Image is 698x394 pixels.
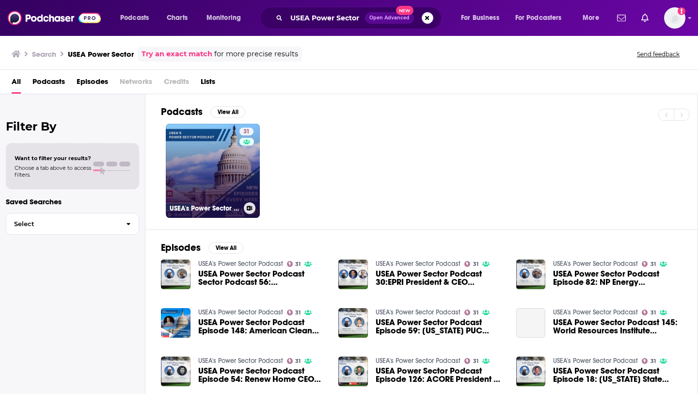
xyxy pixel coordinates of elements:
h3: USEA's Power Sector Podcast [170,204,240,213]
span: 31 [650,311,656,315]
img: USEA Power Sector Podcast Episode 54: Renew Home CEO Ben Brown [161,357,190,386]
img: USEA Power Sector Podcast Episode 59: Oregon PUC Commissioner Letha Tawney [338,308,368,338]
span: More [583,11,599,25]
span: 31 [243,127,250,137]
a: USEA Power Sector Podcast Episode 59: Oregon PUC Commissioner Letha Tawney [376,318,505,335]
span: Networks [120,74,152,94]
button: open menu [576,10,611,26]
a: USEA's Power Sector Podcast [198,357,283,365]
span: 31 [295,262,301,266]
a: 31 [464,261,478,267]
span: 31 [650,262,656,266]
button: Select [6,213,139,235]
span: 31 [473,311,478,315]
a: Lists [201,74,215,94]
a: Show notifications dropdown [613,10,630,26]
div: Search podcasts, credits, & more... [269,7,451,29]
a: Show notifications dropdown [637,10,652,26]
a: USEA Power Sector Podcast Episode 126: ACORE President & CEO Ray Long [376,367,505,383]
a: 31USEA's Power Sector Podcast [166,124,260,218]
span: New [396,6,413,15]
p: Saved Searches [6,197,139,206]
span: Charts [167,11,188,25]
a: 31 [287,310,301,315]
a: USEA Power Sector Podcast 145: World Resources Institute Director Lori Bird [553,318,682,335]
a: USEA's Power Sector Podcast [198,308,283,316]
button: View All [208,242,243,254]
a: USEA's Power Sector Podcast [376,357,460,365]
span: 31 [473,262,478,266]
a: USEA Power Sector Podcast Episode 148: American Clean Power Association CEO Jason Grumet [198,318,327,335]
img: User Profile [664,7,685,29]
a: Charts [160,10,193,26]
a: USEA Power Sector Podcast Episode 54: Renew Home CEO Ben Brown [198,367,327,383]
a: USEA Power Sector Podcast Sector Podcast 56: UC Berkeley Economist Severin Borenstein [198,270,327,286]
span: Logged in as elliesachs09 [664,7,685,29]
a: 31 [287,358,301,364]
button: open menu [509,10,576,26]
span: Podcasts [120,11,149,25]
a: USEA's Power Sector Podcast [553,308,638,316]
input: Search podcasts, credits, & more... [286,10,365,26]
span: Select [6,221,118,227]
button: Open AdvancedNew [365,12,414,24]
a: USEA Power Sector Podcast Episode 82: NP Energy Consultant Nick Pappas [553,270,682,286]
h3: USEA Power Sector [68,49,134,59]
h2: Podcasts [161,106,203,118]
img: USEA Power Sector Podcast 30:EPRI President & CEO Arshad Mansoor & USEA President & CEO Mark Menezes [338,260,368,289]
a: USEA's Power Sector Podcast [376,260,460,268]
span: Open Advanced [369,16,410,20]
h3: Search [32,49,56,59]
a: USEA's Power Sector Podcast [376,308,460,316]
span: USEA Power Sector Podcast Episode 82: NP Energy Consultant [PERSON_NAME] [553,270,682,286]
span: 31 [473,359,478,363]
span: USEA Power Sector Podcast 30:EPRI President & CEO [PERSON_NAME] & USEA President & CEO [PERSON_NAME] [376,270,505,286]
a: PodcastsView All [161,106,245,118]
span: 31 [650,359,656,363]
span: Monitoring [206,11,241,25]
span: Credits [164,74,189,94]
button: open menu [200,10,254,26]
a: 31 [464,358,478,364]
img: USEA Power Sector Podcast Sector Podcast 56: UC Berkeley Economist Severin Borenstein [161,260,190,289]
a: USEA Power Sector Podcast 145: World Resources Institute Director Lori Bird [516,308,546,338]
a: USEA's Power Sector Podcast [553,357,638,365]
img: USEA Power Sector Podcast Episode 18: Colorado State Senator Chris Hansen [516,357,546,386]
a: 31 [642,310,656,315]
h2: Filter By [6,119,139,133]
img: USEA Power Sector Podcast Episode 148: American Clean Power Association CEO Jason Grumet [161,308,190,338]
span: For Podcasters [515,11,562,25]
button: Send feedback [634,50,682,58]
svg: Add a profile image [678,7,685,15]
a: 31 [287,261,301,267]
span: USEA Power Sector Podcast Sector Podcast 56: [GEOGRAPHIC_DATA] Economist [PERSON_NAME] [198,270,327,286]
a: USEA Power Sector Podcast 30:EPRI President & CEO Arshad Mansoor & USEA President & CEO Mark Menezes [376,270,505,286]
img: USEA Power Sector Podcast Episode 82: NP Energy Consultant Nick Pappas [516,260,546,289]
a: USEA's Power Sector Podcast [198,260,283,268]
span: Want to filter your results? [15,155,91,162]
img: Podchaser - Follow, Share and Rate Podcasts [8,9,101,27]
a: Try an exact match [142,49,212,60]
span: For Business [461,11,499,25]
a: 31 [642,261,656,267]
span: 31 [295,359,301,363]
a: USEA's Power Sector Podcast [553,260,638,268]
a: USEA Power Sector Podcast Episode 18: Colorado State Senator Chris Hansen [553,367,682,383]
h2: Episodes [161,242,201,254]
a: All [12,74,21,94]
span: USEA Power Sector Podcast Episode 18: [US_STATE] State Senator [PERSON_NAME] [553,367,682,383]
a: 31 [642,358,656,364]
span: for more precise results [214,49,298,60]
a: Podcasts [32,74,65,94]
